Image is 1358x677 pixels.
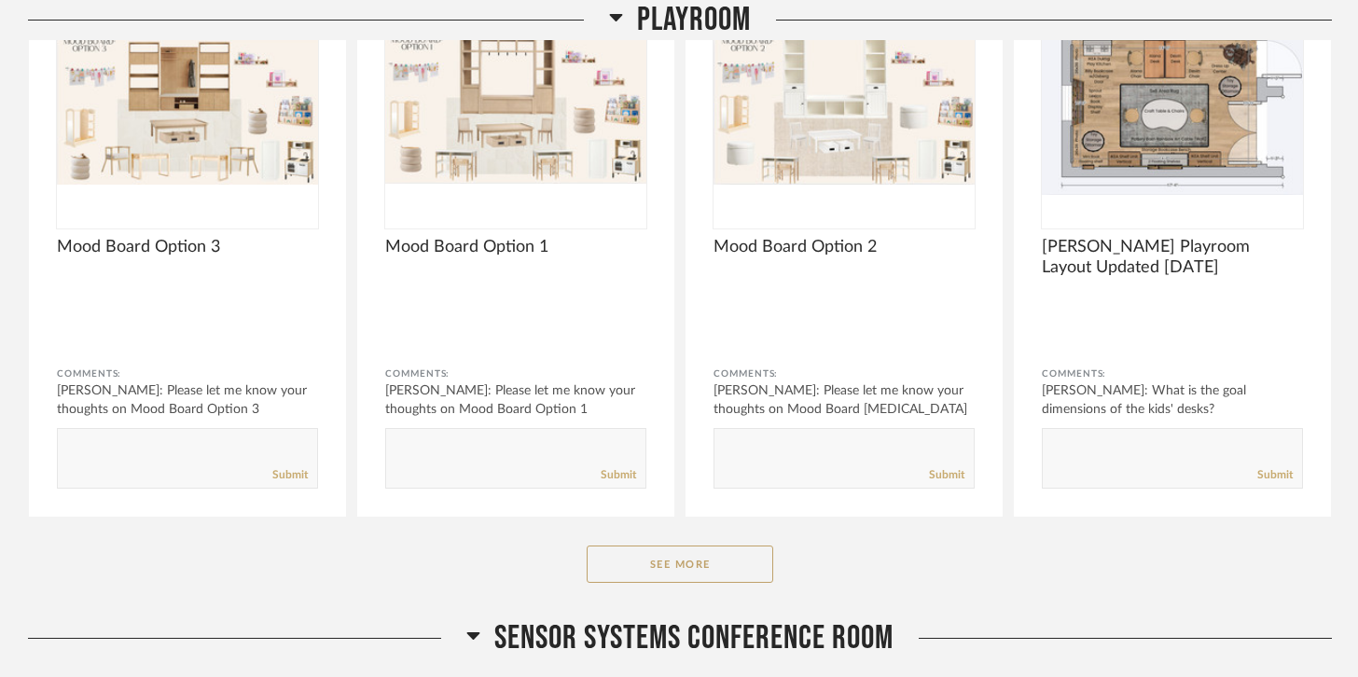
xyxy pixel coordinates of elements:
a: Submit [601,467,636,483]
div: [PERSON_NAME]: Please let me know your thoughts on Mood Board Option 1 [385,381,646,419]
span: Sensor Systems Conference Room [494,618,894,658]
div: [PERSON_NAME]: What is the goal dimensions of the kids' desks? [1042,381,1303,419]
div: [PERSON_NAME]: Please let me know your thoughts on Mood Board [MEDICAL_DATA] [714,381,975,419]
button: See More [587,546,773,583]
a: Submit [1257,467,1293,483]
a: Submit [272,467,308,483]
div: Comments: [57,365,318,383]
span: [PERSON_NAME] Playroom Layout Updated [DATE] [1042,237,1303,278]
div: Comments: [714,365,975,383]
span: Mood Board Option 1 [385,237,646,257]
div: Comments: [1042,365,1303,383]
span: Mood Board Option 2 [714,237,975,257]
a: Submit [929,467,964,483]
div: Comments: [385,365,646,383]
div: [PERSON_NAME]: Please let me know your thoughts on Mood Board Option 3 [57,381,318,419]
span: Mood Board Option 3 [57,237,318,257]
